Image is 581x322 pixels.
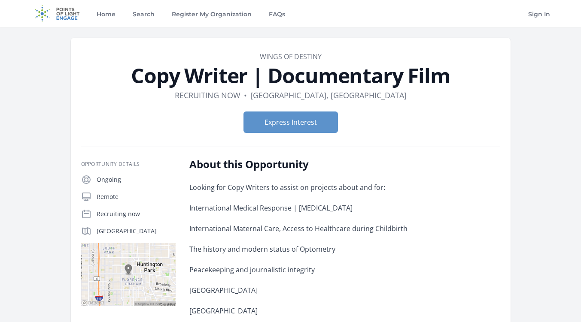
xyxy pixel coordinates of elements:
[97,193,176,201] p: Remote
[97,227,176,235] p: [GEOGRAPHIC_DATA]
[189,264,441,276] p: Peacekeeping and journalistic integrity
[243,111,338,133] button: Express Interest
[189,157,441,171] h2: About this Opportunity
[189,305,441,317] p: [GEOGRAPHIC_DATA]
[175,89,240,101] dd: Recruiting now
[81,65,500,86] h1: Copy Writer | Documentary Film
[189,243,441,255] p: The history and modern status of Optometry
[81,161,176,168] h3: Opportunity Details
[189,223,441,235] p: International Maternal Care, Access to Healthcare during Childbirth
[81,243,176,306] img: Map
[260,52,322,61] a: Wings of Destiny
[97,175,176,184] p: Ongoing
[189,181,441,193] p: Looking for Copy Writers to assist on projects about and for:
[250,89,407,101] dd: [GEOGRAPHIC_DATA], [GEOGRAPHIC_DATA]
[189,202,441,214] p: International Medical Response | [MEDICAL_DATA]
[97,210,176,218] p: Recruiting now
[244,89,247,101] div: •
[189,284,441,296] p: [GEOGRAPHIC_DATA]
